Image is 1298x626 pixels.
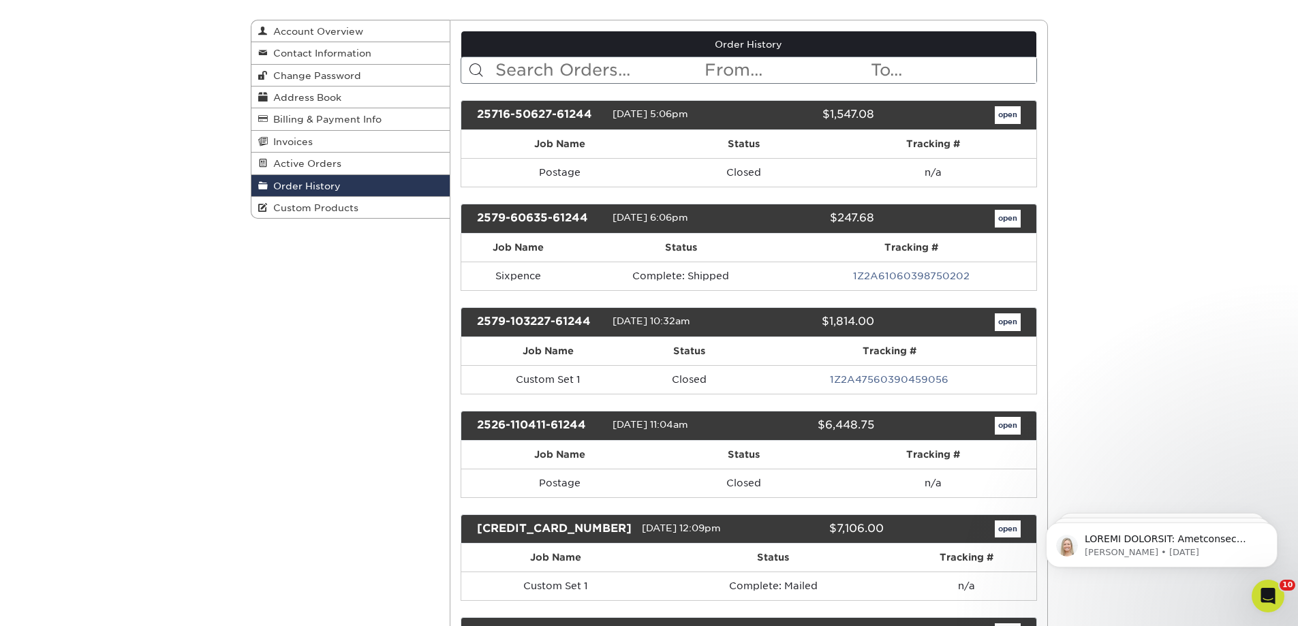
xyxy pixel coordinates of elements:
[995,313,1021,331] a: open
[1280,580,1295,591] span: 10
[461,337,635,365] th: Job Name
[575,234,787,262] th: Status
[613,315,690,326] span: [DATE] 10:32am
[995,210,1021,228] a: open
[268,114,382,125] span: Billing & Payment Info
[575,262,787,290] td: Complete: Shipped
[995,106,1021,124] a: open
[642,522,721,533] span: [DATE] 12:09pm
[739,417,884,435] div: $6,448.75
[995,417,1021,435] a: open
[830,130,1036,158] th: Tracking #
[3,584,116,621] iframe: Google Customer Reviews
[635,365,743,394] td: Closed
[613,212,688,223] span: [DATE] 6:06pm
[830,374,948,385] a: 1Z2A47560390459056
[830,469,1036,497] td: n/a
[869,57,1036,83] input: To...
[467,106,613,124] div: 25716-50627-61244
[650,544,897,572] th: Status
[268,181,341,191] span: Order History
[658,130,830,158] th: Status
[467,520,642,538] div: [CREDIT_CARD_NUMBER]
[461,572,650,600] td: Custom Set 1
[251,20,450,42] a: Account Overview
[703,57,869,83] input: From...
[853,270,970,281] a: 1Z2A61060398750202
[739,313,884,331] div: $1,814.00
[897,544,1036,572] th: Tracking #
[251,87,450,108] a: Address Book
[658,158,830,187] td: Closed
[268,202,358,213] span: Custom Products
[467,313,613,331] div: 2579-103227-61244
[461,469,658,497] td: Postage
[830,441,1036,469] th: Tracking #
[251,153,450,174] a: Active Orders
[461,31,1036,57] a: Order History
[658,469,830,497] td: Closed
[268,92,341,103] span: Address Book
[268,48,371,59] span: Contact Information
[268,70,361,81] span: Change Password
[758,520,894,538] div: $7,106.00
[467,417,613,435] div: 2526-110411-61244
[1252,580,1284,612] iframe: Intercom live chat
[635,337,743,365] th: Status
[461,130,658,158] th: Job Name
[251,131,450,153] a: Invoices
[461,441,658,469] th: Job Name
[461,234,575,262] th: Job Name
[461,262,575,290] td: Sixpence
[613,419,688,430] span: [DATE] 11:04am
[461,544,650,572] th: Job Name
[461,365,635,394] td: Custom Set 1
[251,197,450,218] a: Custom Products
[268,158,341,169] span: Active Orders
[251,175,450,197] a: Order History
[251,65,450,87] a: Change Password
[467,210,613,228] div: 2579-60635-61244
[995,520,1021,538] a: open
[268,26,363,37] span: Account Overview
[739,210,884,228] div: $247.68
[830,158,1036,187] td: n/a
[251,108,450,130] a: Billing & Payment Info
[786,234,1036,262] th: Tracking #
[650,572,897,600] td: Complete: Mailed
[494,57,703,83] input: Search Orders...
[739,106,884,124] div: $1,547.08
[268,136,313,147] span: Invoices
[461,158,658,187] td: Postage
[897,572,1036,600] td: n/a
[658,441,830,469] th: Status
[743,337,1036,365] th: Tracking #
[251,42,450,64] a: Contact Information
[1025,494,1298,589] iframe: Intercom notifications message
[613,108,688,119] span: [DATE] 5:06pm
